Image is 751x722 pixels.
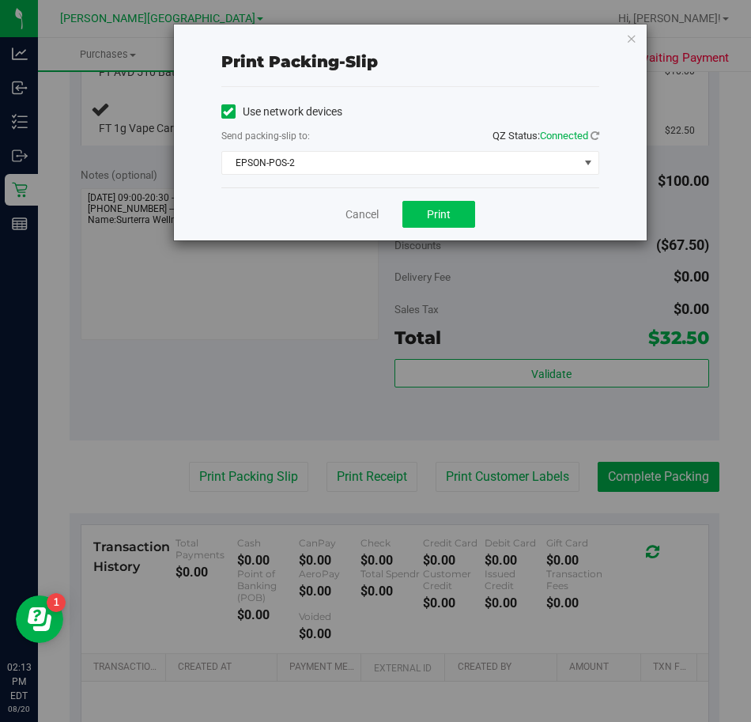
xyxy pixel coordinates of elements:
[492,130,599,142] span: QZ Status:
[47,593,66,612] iframe: Resource center unread badge
[578,152,598,174] span: select
[345,206,379,223] a: Cancel
[222,152,579,174] span: EPSON-POS-2
[221,129,310,143] label: Send packing-slip to:
[16,595,63,643] iframe: Resource center
[402,201,475,228] button: Print
[221,52,378,71] span: Print packing-slip
[540,130,588,142] span: Connected
[427,208,451,221] span: Print
[221,104,342,120] label: Use network devices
